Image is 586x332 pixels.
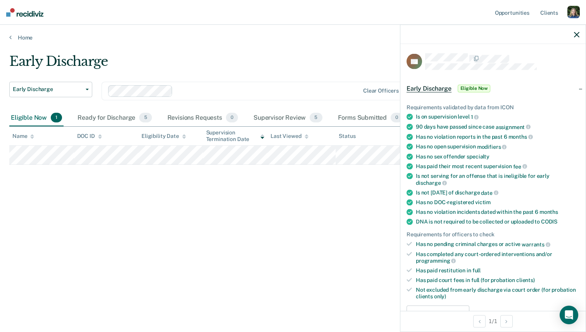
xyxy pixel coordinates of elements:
span: fee [513,163,527,169]
span: 0 [226,113,238,123]
span: months [508,134,533,140]
div: Has paid restitution in [416,267,579,274]
span: full [472,267,481,274]
span: victim [475,199,491,205]
div: Has no violation reports in the past 6 [416,133,579,140]
div: Last Viewed [271,133,308,139]
div: Supervision Termination Date [206,129,265,143]
span: warrants [522,241,550,247]
span: Early Discharge [407,84,452,92]
span: modifiers [477,143,507,150]
span: date [481,189,498,196]
button: Next Opportunity [500,315,513,327]
button: Previous Opportunity [473,315,486,327]
div: DOC ID [77,133,102,139]
a: Home [9,34,577,41]
div: Has no pending criminal charges or active [416,241,579,248]
div: Requirements for officers to check [407,231,579,238]
span: months [539,209,558,215]
span: 5 [139,113,152,123]
div: DNA is not required to be collected or uploaded to [416,218,579,225]
span: 1 [51,113,62,123]
span: discharge [416,179,447,186]
span: Eligible Now [458,84,491,92]
div: Eligible Now [9,110,64,127]
div: Forms Submitted [336,110,405,127]
div: Ready for Discharge [76,110,153,127]
div: Requirements validated by data from ICON [407,104,579,110]
span: 1 [471,114,479,120]
div: Eligibility Date [141,133,186,139]
div: Open Intercom Messenger [560,306,578,324]
button: Update Eligibility [407,306,469,321]
div: Clear officers [363,88,399,94]
div: 1 / 1 [400,311,586,331]
div: Has no open supervision [416,143,579,150]
div: Has no violation incidents dated within the past 6 [416,209,579,215]
div: Status [339,133,355,139]
span: 0 [391,113,403,123]
div: Has paid their most recent supervision [416,163,579,170]
span: specialty [467,153,489,159]
div: Is not [DATE] of discharge [416,189,579,196]
span: assignment [496,124,531,130]
div: Has paid court fees in full (for probation [416,277,579,283]
span: only) [434,293,446,299]
div: Has no sex offender [416,153,579,160]
div: Supervisor Review [252,110,324,127]
div: Has completed any court-ordered interventions and/or [416,251,579,264]
span: programming [416,258,456,264]
div: Has no DOC-registered [416,199,579,206]
span: 5 [310,113,322,123]
div: Not excluded from early discharge via court order (for probation clients [416,286,579,299]
div: Name [12,133,34,139]
span: Early Discharge [13,86,83,93]
div: Early DischargeEligible Now [400,76,586,101]
span: clients) [516,277,535,283]
div: 90 days have passed since case [416,123,579,130]
div: Early Discharge [9,53,449,76]
div: Is not serving for an offense that is ineligible for early [416,173,579,186]
div: Is on supervision level [416,114,579,120]
div: Revisions Requests [166,110,240,127]
span: CODIS [541,218,557,225]
img: Recidiviz [6,8,43,17]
